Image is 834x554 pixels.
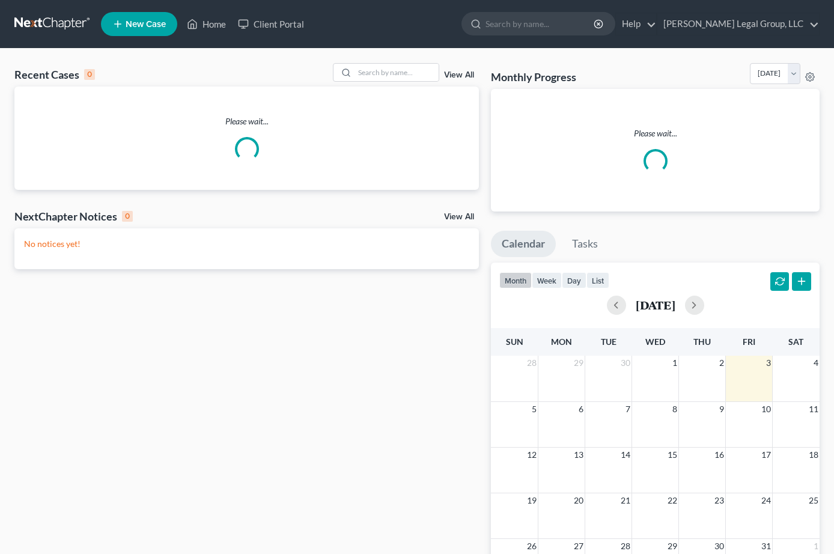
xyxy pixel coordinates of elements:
button: day [562,272,586,288]
span: 24 [760,493,772,508]
a: [PERSON_NAME] Legal Group, LLC [657,13,819,35]
span: 22 [666,493,678,508]
button: week [532,272,562,288]
a: Tasks [561,231,609,257]
span: 3 [765,356,772,370]
button: month [499,272,532,288]
h3: Monthly Progress [491,70,576,84]
span: 15 [666,448,678,462]
span: 29 [573,356,585,370]
span: Tue [601,336,616,347]
span: 7 [624,402,632,416]
span: 5 [531,402,538,416]
div: Recent Cases [14,67,95,82]
span: 17 [760,448,772,462]
a: Help [616,13,656,35]
span: Fri [743,336,755,347]
span: 20 [573,493,585,508]
span: 21 [619,493,632,508]
span: 18 [808,448,820,462]
span: 14 [619,448,632,462]
span: 31 [760,539,772,553]
span: Wed [645,336,665,347]
span: 25 [808,493,820,508]
span: 30 [619,356,632,370]
span: 26 [526,539,538,553]
span: 1 [671,356,678,370]
div: 0 [84,69,95,80]
span: 16 [713,448,725,462]
p: No notices yet! [24,238,469,250]
p: Please wait... [501,127,810,139]
span: 12 [526,448,538,462]
span: Sat [788,336,803,347]
span: 9 [718,402,725,416]
input: Search by name... [355,64,439,81]
p: Please wait... [14,115,479,127]
span: 11 [808,402,820,416]
a: Home [181,13,232,35]
span: 10 [760,402,772,416]
span: 8 [671,402,678,416]
span: Mon [551,336,572,347]
span: 6 [577,402,585,416]
span: 1 [812,539,820,553]
span: 30 [713,539,725,553]
span: 2 [718,356,725,370]
span: 13 [573,448,585,462]
span: 19 [526,493,538,508]
div: 0 [122,211,133,222]
span: 28 [526,356,538,370]
a: Calendar [491,231,556,257]
div: NextChapter Notices [14,209,133,224]
span: New Case [126,20,166,29]
a: Client Portal [232,13,310,35]
h2: [DATE] [636,299,675,311]
span: 27 [573,539,585,553]
span: 28 [619,539,632,553]
a: View All [444,213,474,221]
input: Search by name... [485,13,595,35]
a: View All [444,71,474,79]
span: 23 [713,493,725,508]
span: Sun [506,336,523,347]
span: 4 [812,356,820,370]
span: Thu [693,336,711,347]
button: list [586,272,609,288]
span: 29 [666,539,678,553]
